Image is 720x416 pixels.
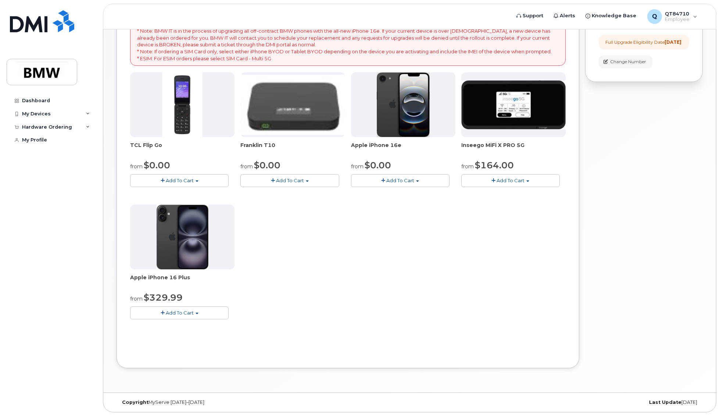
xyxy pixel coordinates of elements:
[254,160,280,171] span: $0.00
[665,17,689,22] span: Employee
[162,72,203,137] img: TCL_FLIP_MODE.jpg
[351,163,363,170] small: from
[497,177,524,183] span: Add To Cart
[351,174,449,187] button: Add To Cart
[240,174,339,187] button: Add To Cart
[523,12,543,19] span: Support
[599,55,652,68] button: Change Number
[351,141,455,156] div: Apple iPhone 16e
[461,174,560,187] button: Add To Cart
[386,177,414,183] span: Add To Cart
[166,310,194,316] span: Add To Cart
[605,39,681,45] div: Full Upgrade Eligibility Date
[240,141,345,156] div: Franklin T10
[511,8,548,23] a: Support
[130,141,234,156] div: TCL Flip Go
[377,72,430,137] img: iphone16e.png
[461,141,566,156] div: Inseego MiFi X PRO 5G
[560,12,575,19] span: Alerts
[166,177,194,183] span: Add To Cart
[592,12,636,19] span: Knowledge Base
[117,399,312,405] div: MyServe [DATE]–[DATE]
[548,8,580,23] a: Alerts
[580,8,641,23] a: Knowledge Base
[122,399,148,405] strong: Copyright
[688,384,714,410] iframe: Messenger Launcher
[130,174,229,187] button: Add To Cart
[365,160,391,171] span: $0.00
[144,160,170,171] span: $0.00
[475,160,514,171] span: $164.00
[665,11,689,17] span: QT84710
[130,163,143,170] small: from
[157,205,208,269] img: iphone_16_plus.png
[276,177,304,183] span: Add To Cart
[610,58,646,65] span: Change Number
[137,28,559,62] p: * Note: BMW IT is in the process of upgrading all off-contract BMW phones with the all-new iPhone...
[461,163,474,170] small: from
[507,399,703,405] div: [DATE]
[649,399,681,405] strong: Last Update
[652,12,657,21] span: Q
[461,80,566,129] img: cut_small_inseego_5G.jpg
[240,75,345,135] img: t10.jpg
[144,292,183,303] span: $329.99
[240,163,253,170] small: from
[642,9,702,24] div: QT84710
[665,39,681,45] strong: [DATE]
[130,306,229,319] button: Add To Cart
[130,274,234,288] div: Apple iPhone 16 Plus
[130,295,143,302] small: from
